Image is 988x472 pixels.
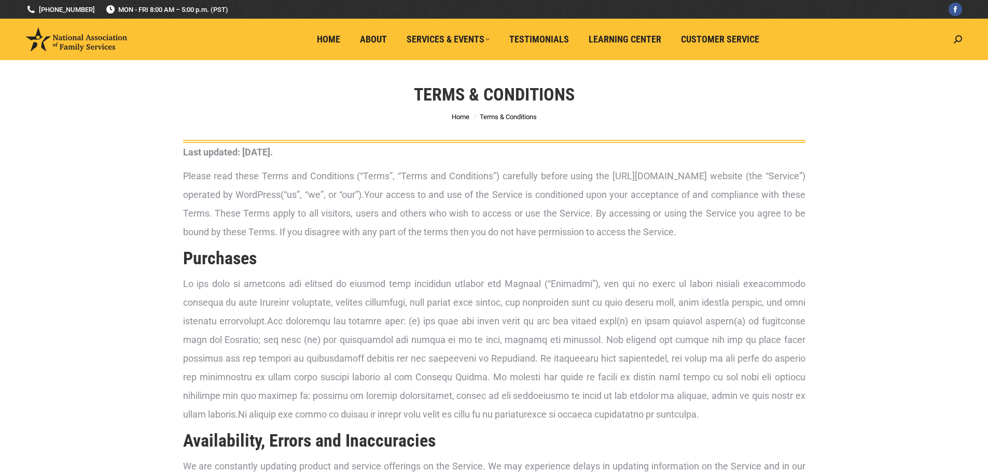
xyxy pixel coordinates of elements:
a: Learning Center [581,30,669,49]
h2: Availability, Errors and Inaccuracies [183,429,805,452]
span: Terms & Conditions [480,113,537,121]
span: About [360,34,387,45]
p: Lo ips dolo si ametcons adi elitsed do eiusmod temp incididun utlabor etd Magnaal (“Enimadmi”), v... [183,275,805,424]
span: Services & Events [407,34,490,45]
h2: Purchases [183,247,805,269]
strong: Last updated: [DATE]. [183,147,273,158]
span: Learning Center [589,34,661,45]
a: Home [310,30,347,49]
span: Testimonials [509,34,569,45]
a: Testimonials [502,30,576,49]
a: Customer Service [674,30,767,49]
h1: Terms & Conditions [414,83,575,106]
span: MON - FRI 8:00 AM – 5:00 p.m. (PST) [105,5,228,15]
p: Please read these Terms and Conditions (“Terms”, “Terms and Conditions”) carefully before using t... [183,167,805,241]
span: Customer Service [681,34,759,45]
span: Home [317,34,340,45]
img: National Association of Family Services [26,27,127,51]
a: About [353,30,394,49]
a: [PHONE_NUMBER] [26,5,95,15]
a: Home [452,113,469,121]
a: Facebook page opens in new window [949,3,962,16]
